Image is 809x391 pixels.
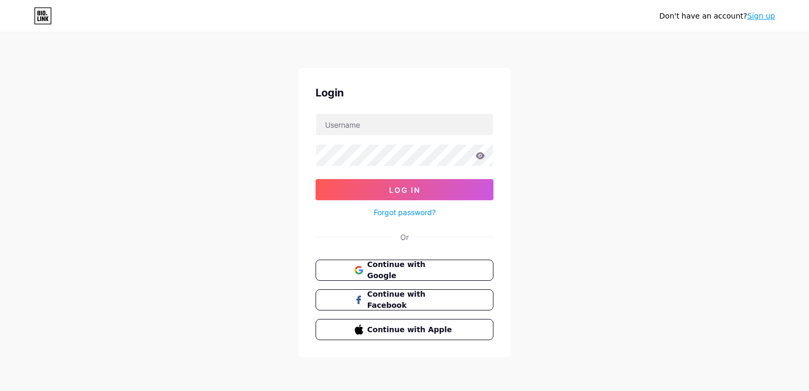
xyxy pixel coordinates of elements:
[316,260,493,281] button: Continue with Google
[316,319,493,340] button: Continue with Apple
[316,85,493,101] div: Login
[374,207,436,218] a: Forgot password?
[316,114,493,135] input: Username
[389,185,420,194] span: Log In
[400,232,409,243] div: Or
[367,324,455,335] span: Continue with Apple
[316,179,493,200] button: Log In
[367,259,455,281] span: Continue with Google
[367,289,455,311] span: Continue with Facebook
[316,289,493,310] button: Continue with Facebook
[747,12,775,20] a: Sign up
[659,11,775,22] div: Don't have an account?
